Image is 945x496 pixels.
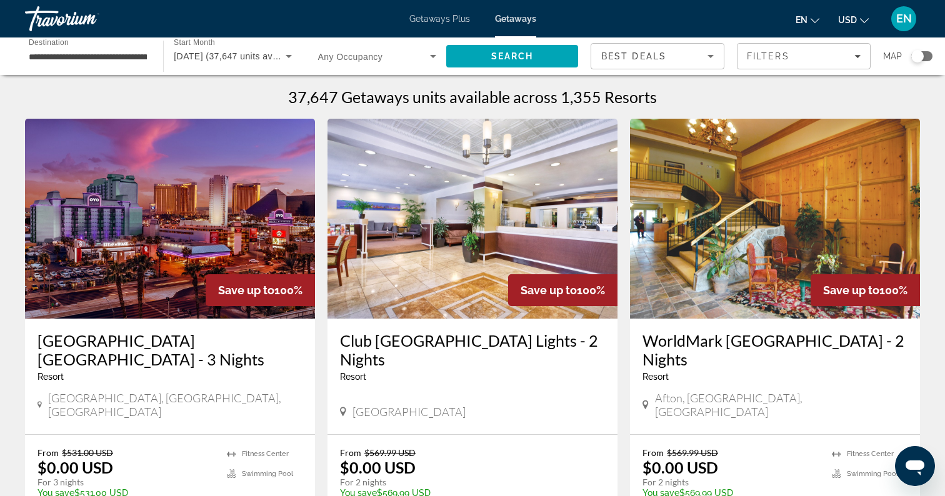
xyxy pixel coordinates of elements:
[446,45,578,67] button: Search
[409,14,470,24] a: Getaways Plus
[887,6,920,32] button: User Menu
[491,51,534,61] span: Search
[340,477,592,488] p: For 2 nights
[796,11,819,29] button: Change language
[62,447,113,458] span: $531.00 USD
[327,119,617,319] img: Club Wyndham Harbour Lights - 2 Nights
[340,458,416,477] p: $0.00 USD
[242,470,293,478] span: Swimming Pool
[37,477,214,488] p: For 3 nights
[495,14,536,24] a: Getaways
[25,119,315,319] img: OYO Hotel & Casino Las Vegas - 3 Nights
[352,405,466,419] span: [GEOGRAPHIC_DATA]
[25,2,150,35] a: Travorium
[288,87,657,106] h1: 37,647 Getaways units available across 1,355 Resorts
[340,331,605,369] a: Club [GEOGRAPHIC_DATA] Lights - 2 Nights
[847,470,898,478] span: Swimming Pool
[896,12,912,25] span: EN
[48,391,302,419] span: [GEOGRAPHIC_DATA], [GEOGRAPHIC_DATA], [GEOGRAPHIC_DATA]
[37,447,59,458] span: From
[364,447,416,458] span: $569.99 USD
[667,447,718,458] span: $569.99 USD
[206,274,315,306] div: 100%
[895,446,935,486] iframe: Button to launch messaging window
[838,11,869,29] button: Change currency
[838,15,857,25] span: USD
[747,51,789,61] span: Filters
[521,284,577,297] span: Save up to
[340,372,366,382] span: Resort
[811,274,920,306] div: 100%
[174,51,302,61] span: [DATE] (37,647 units available)
[37,458,113,477] p: $0.00 USD
[340,447,361,458] span: From
[29,49,147,64] input: Select destination
[642,477,819,488] p: For 2 nights
[642,331,907,369] a: WorldMark [GEOGRAPHIC_DATA] - 2 Nights
[29,38,69,46] span: Destination
[218,284,274,297] span: Save up to
[642,458,718,477] p: $0.00 USD
[823,284,879,297] span: Save up to
[847,450,894,458] span: Fitness Center
[883,47,902,65] span: Map
[642,447,664,458] span: From
[37,331,302,369] a: [GEOGRAPHIC_DATA] [GEOGRAPHIC_DATA] - 3 Nights
[630,119,920,319] img: WorldMark Grand Lake - 2 Nights
[601,49,714,64] mat-select: Sort by
[318,52,383,62] span: Any Occupancy
[508,274,617,306] div: 100%
[796,15,807,25] span: en
[655,391,907,419] span: Afton, [GEOGRAPHIC_DATA], [GEOGRAPHIC_DATA]
[242,450,289,458] span: Fitness Center
[642,372,669,382] span: Resort
[37,372,64,382] span: Resort
[174,39,215,47] span: Start Month
[601,51,666,61] span: Best Deals
[737,43,871,69] button: Filters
